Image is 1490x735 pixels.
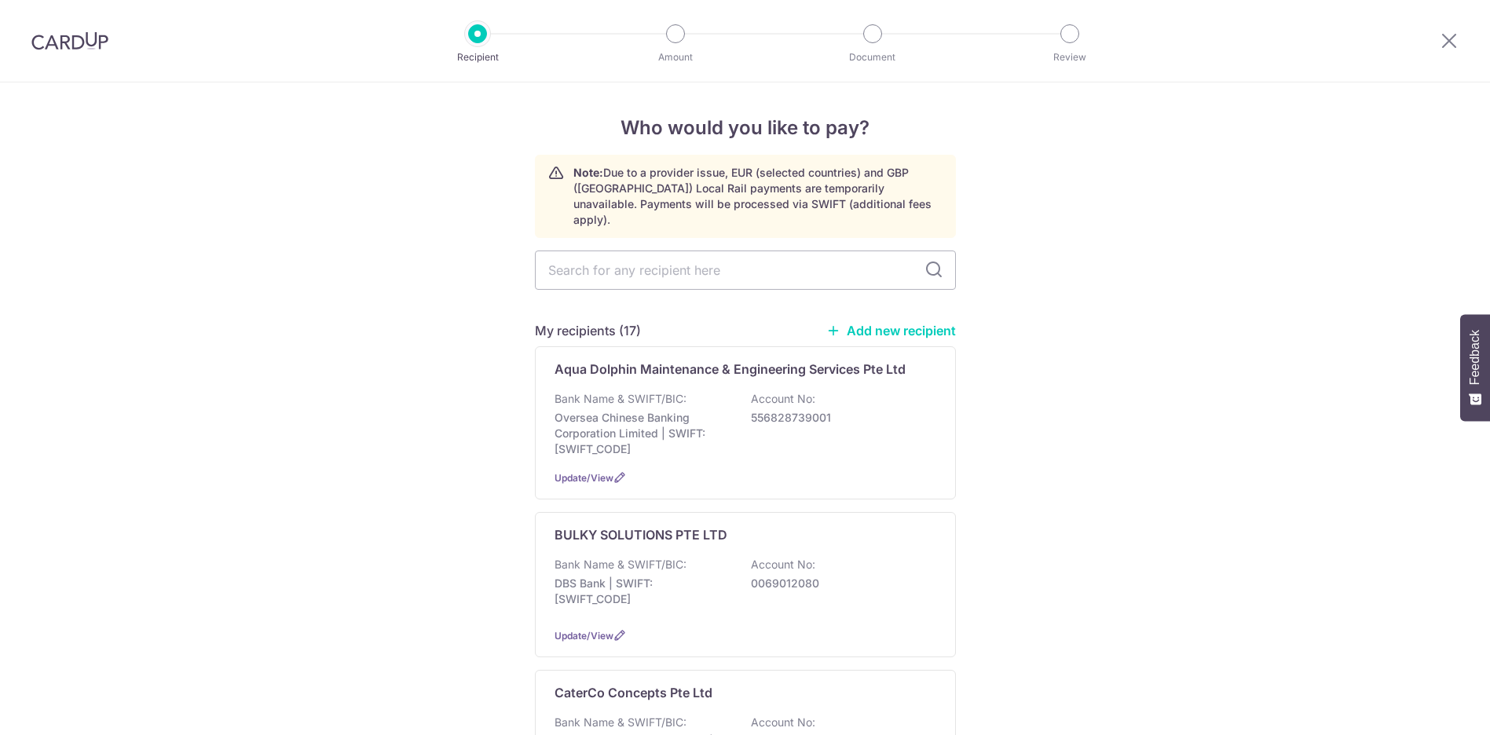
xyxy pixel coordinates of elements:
p: Aqua Dolphin Maintenance & Engineering Services Pte Ltd [555,360,906,378]
p: Amount [617,49,734,65]
a: Add new recipient [826,323,956,338]
p: Account No: [751,715,815,730]
p: Bank Name & SWIFT/BIC: [555,557,686,572]
h4: Who would you like to pay? [535,114,956,142]
p: Due to a provider issue, EUR (selected countries) and GBP ([GEOGRAPHIC_DATA]) Local Rail payments... [573,165,943,228]
p: 0069012080 [751,576,927,591]
button: Feedback - Show survey [1460,314,1490,421]
p: BULKY SOLUTIONS PTE LTD [555,525,727,544]
a: Update/View [555,630,613,642]
p: DBS Bank | SWIFT: [SWIFT_CODE] [555,576,730,607]
p: Recipient [419,49,536,65]
p: Account No: [751,391,815,407]
p: Oversea Chinese Banking Corporation Limited | SWIFT: [SWIFT_CODE] [555,410,730,457]
input: Search for any recipient here [535,250,956,290]
img: CardUp [31,31,108,50]
p: Document [815,49,931,65]
a: Update/View [555,472,613,484]
h5: My recipients (17) [535,321,641,340]
strong: Note: [573,166,603,179]
p: Account No: [751,557,815,572]
iframe: Opens a widget where you can find more information [1389,688,1474,727]
p: Bank Name & SWIFT/BIC: [555,715,686,730]
p: Review [1012,49,1128,65]
p: CaterCo Concepts Pte Ltd [555,683,712,702]
p: 556828739001 [751,410,927,426]
span: Feedback [1468,330,1482,385]
p: Bank Name & SWIFT/BIC: [555,391,686,407]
